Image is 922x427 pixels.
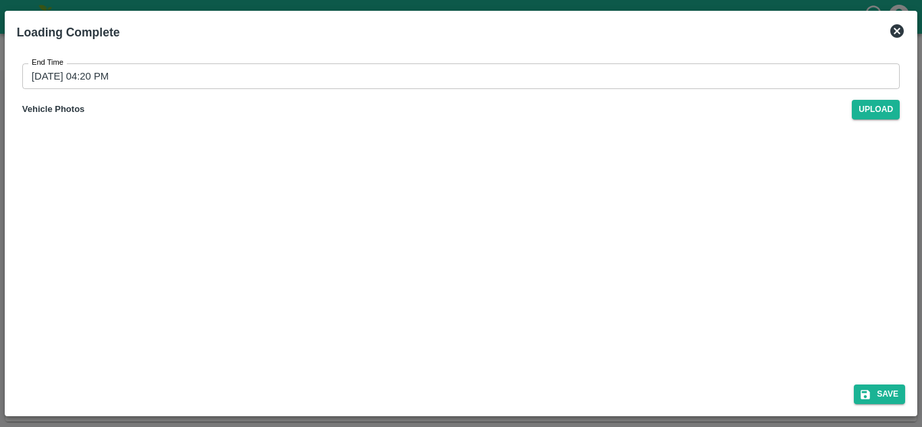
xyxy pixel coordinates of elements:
strong: Vehicle Photos [22,104,84,114]
label: End Time [32,57,63,68]
b: Loading Complete [17,26,120,39]
button: Save [854,385,905,404]
span: Upload [852,100,900,119]
input: Choose date, selected date is Sep 15, 2025 [22,63,890,89]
